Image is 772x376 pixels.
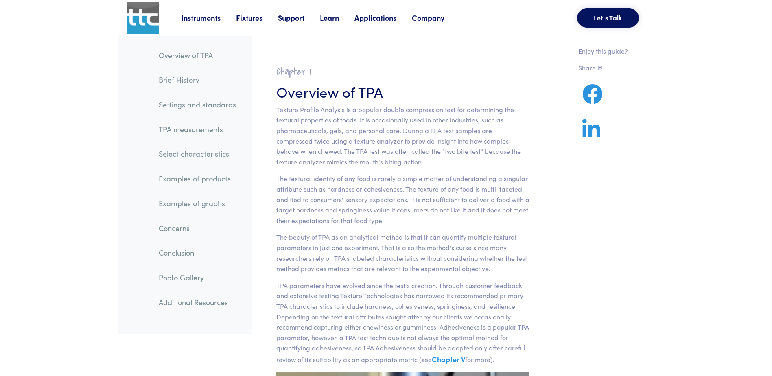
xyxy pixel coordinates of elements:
[152,268,243,287] a: Photo Gallery
[152,46,243,65] a: Overview of TPA
[276,280,530,365] p: TPA parameters have evolved since the test's creation. Through customer feedback and extensive te...
[152,194,243,213] a: Examples of graphs
[320,13,354,23] a: Learn
[152,95,243,114] a: Settings and standards
[276,232,530,273] p: The beauty of TPA as an analytical method is that it can quantify multiple textural parameters in...
[578,129,604,139] a: Share on LinkedIn
[236,13,278,23] a: Fixtures
[276,173,530,225] p: The textural identity of any food is rarely a simple matter of understanding a singular attribute...
[152,70,243,89] a: Brief History
[276,105,530,167] p: Texture Profile Analysis is a popular double compression test for determining the textural proper...
[276,66,530,78] h2: Chapter I
[152,219,243,238] a: Concerns
[412,13,460,23] a: Company
[278,13,320,23] a: Support
[276,81,530,101] h3: Overview of TPA
[127,2,159,34] img: ttc_logo_1x1_v1.0.png
[152,169,243,188] a: Examples of products
[578,63,628,73] p: Share it!
[578,46,628,57] p: Enjoy this guide?
[152,144,243,163] a: Select characteristics
[152,243,243,262] a: Conclusion
[152,293,243,312] a: Additional Resources
[432,354,465,364] a: Chapter V
[181,13,236,23] a: Instruments
[354,13,412,23] a: Applications
[152,120,243,139] a: TPA measurements
[577,8,639,28] button: Let's Talk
